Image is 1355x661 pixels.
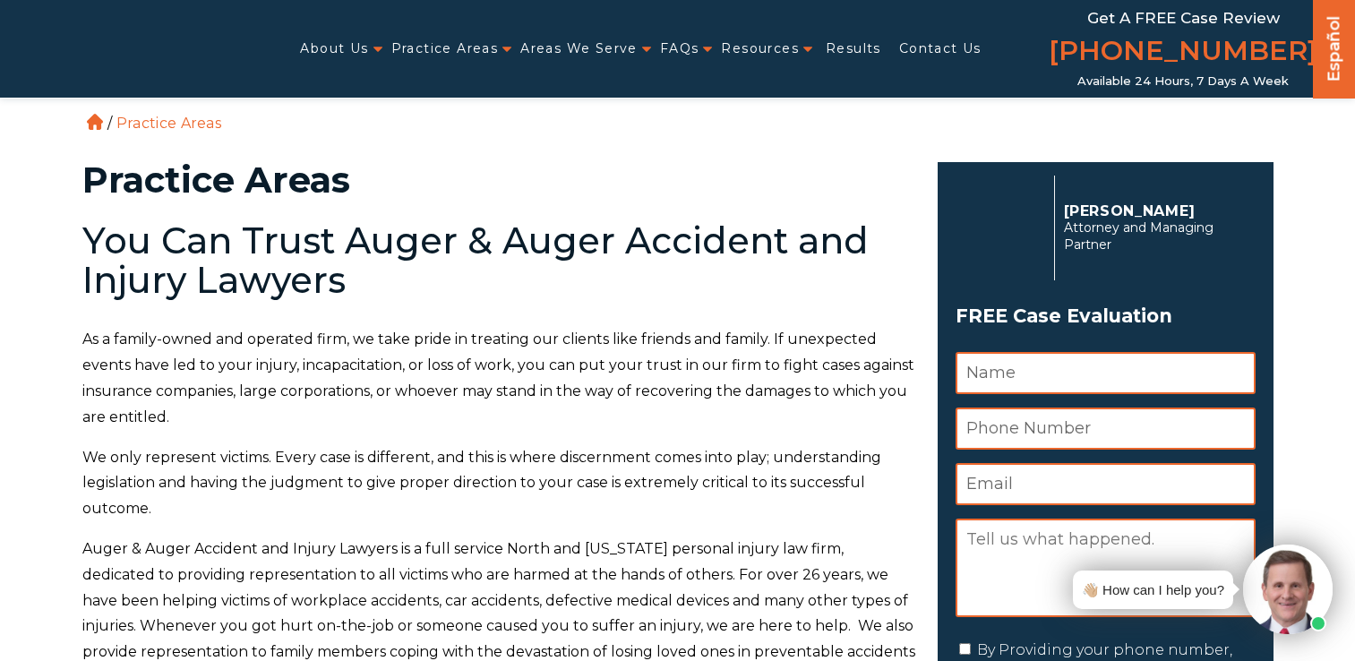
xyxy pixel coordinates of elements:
p: [PERSON_NAME] [1064,202,1246,219]
span: As a family-owned and operated firm, we take pride in treating our clients like friends and famil... [82,330,914,425]
span: FREE Case Evaluation [956,299,1256,333]
a: Results [826,30,881,67]
img: Herbert Auger [956,183,1045,272]
span: We only represent victims. Every case is different, and this is where discernment comes into play... [82,449,881,518]
a: Contact Us [899,30,982,67]
input: Name [956,352,1256,394]
img: Intaker widget Avatar [1243,545,1333,634]
img: Auger & Auger Accident and Injury Lawyers Logo [11,32,233,66]
span: Get a FREE Case Review [1087,9,1280,27]
a: Practice Areas [391,30,499,67]
a: Home [87,114,103,130]
input: Email [956,463,1256,505]
a: About Us [300,30,368,67]
span: Available 24 Hours, 7 Days a Week [1077,74,1289,89]
li: Practice Areas [112,115,226,132]
span: Attorney and Managing Partner [1064,219,1246,253]
a: [PHONE_NUMBER] [1049,31,1317,74]
a: Resources [721,30,799,67]
h1: Practice Areas [82,162,916,198]
h2: You Can Trust Auger & Auger Accident and Injury Lawyers [82,221,916,300]
a: Areas We Serve [520,30,638,67]
a: FAQs [660,30,699,67]
div: 👋🏼 How can I help you? [1082,578,1224,602]
input: Phone Number [956,408,1256,450]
